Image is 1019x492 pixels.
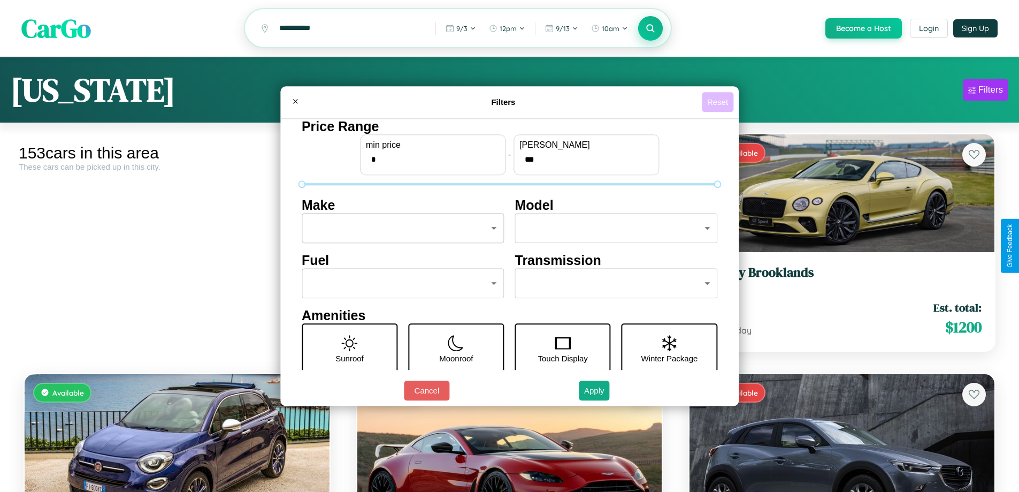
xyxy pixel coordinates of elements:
button: Sign Up [953,19,998,37]
span: 9 / 3 [456,24,468,33]
p: - [508,147,511,162]
span: Available [52,388,84,397]
span: $ 1200 [945,316,982,338]
span: CarGo [21,11,91,46]
p: Touch Display [538,351,587,366]
h4: Price Range [302,119,717,134]
p: Winter Package [641,351,698,366]
div: Filters [978,85,1003,95]
button: 9/13 [540,20,584,37]
div: 153 cars in this area [19,144,335,162]
button: Cancel [404,381,449,400]
span: 10am [602,24,619,33]
button: 12pm [484,20,531,37]
div: Give Feedback [1006,224,1014,268]
button: 9/3 [440,20,481,37]
label: [PERSON_NAME] [519,140,653,150]
span: Est. total: [933,300,982,315]
p: Sunroof [335,351,364,366]
h4: Model [515,198,718,213]
button: Become a Host [825,18,902,39]
h3: Bentley Brooklands [702,265,982,281]
a: Bentley Brooklands2021 [702,265,982,291]
button: Apply [579,381,610,400]
h1: [US_STATE] [11,68,175,112]
span: / day [729,325,752,336]
h4: Amenities [302,308,717,323]
h4: Filters [305,97,702,107]
div: These cars can be picked up in this city. [19,162,335,171]
label: min price [366,140,500,150]
h4: Fuel [302,253,504,268]
button: 10am [586,20,633,37]
h4: Make [302,198,504,213]
p: Moonroof [439,351,473,366]
button: Filters [963,79,1008,101]
span: 12pm [500,24,517,33]
span: 9 / 13 [556,24,570,33]
button: Login [910,19,948,38]
button: Reset [702,92,733,112]
h4: Transmission [515,253,718,268]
